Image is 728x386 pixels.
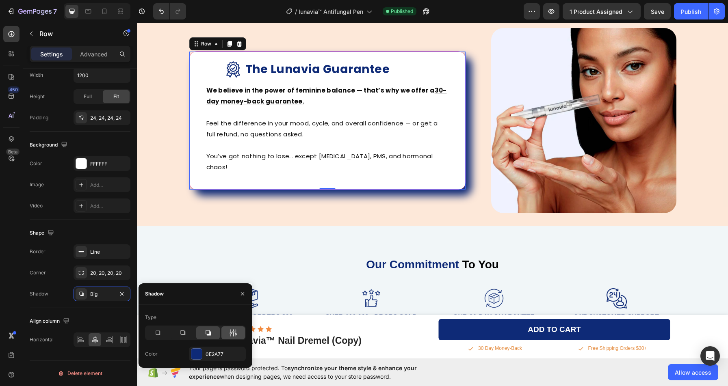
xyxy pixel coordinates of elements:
[341,323,385,329] p: 30 Day Money-Back
[145,290,164,298] div: Shadow
[96,311,225,325] h1: lunavia™ Nail Dremel (Copy)
[139,234,452,250] h2: To You
[90,160,128,168] div: FFFFFF
[30,290,48,298] div: Shadow
[299,7,363,16] span: lunavia™ Antifungal Pen
[229,235,322,248] span: Our Commitment
[39,29,108,39] p: Row
[189,364,417,380] span: synchronize your theme style & enhance your experience
[113,93,119,100] span: Fit
[224,265,245,286] img: gempages_581651384412144396-3b56a75a-4e1d-420d-8a83-f857edec2858.png
[30,181,44,188] div: Image
[189,364,448,381] span: Your page is password protected. To when designing pages, we need access to your store password.
[102,265,122,286] img: gempages_581651384412144396-e0d2f6f5-0c70-4d74-84b9-01b6905b3019.png
[30,367,130,380] button: Delete element
[3,3,61,19] button: 7
[30,93,45,100] div: Height
[8,86,19,93] div: 450
[30,269,46,276] div: Corner
[675,368,711,377] span: Allow access
[700,346,720,366] div: Open Intercom Messenger
[90,248,128,256] div: Line
[674,3,708,19] button: Publish
[53,6,57,16] p: 7
[30,228,56,239] div: Shape
[90,114,128,122] div: 24, 24, 24, 24
[303,291,411,299] p: OUR 30-DAY GUARANTEE
[30,316,71,327] div: Align column
[30,114,48,121] div: Padding
[30,202,43,209] div: Video
[681,7,701,16] div: Publish
[295,7,297,16] span: /
[6,149,19,155] div: Beta
[153,3,186,19] div: Undo/Redo
[30,71,43,79] div: Width
[347,265,367,286] img: gempages_581651384412144396-c17d2f04-e7b5-4286-ab7b-7150019cf89d.png
[391,8,413,15] span: Published
[470,265,490,286] img: gempages_581651384412144396-88e9d1a4-3391-406c-8f73-f5b603bf82ec.png
[30,140,69,151] div: Background
[90,291,114,298] div: Big
[180,291,288,299] p: OVER 100,000+ DROPS SOLD
[570,7,622,16] span: 1 product assigned
[668,364,718,380] button: Allow access
[58,369,102,378] div: Delete element
[90,270,128,277] div: 20, 20, 20, 20
[90,203,128,210] div: Add...
[30,248,45,255] div: Border
[90,181,128,189] div: Add...
[145,314,156,321] div: Type
[426,291,534,299] p: 24/7 CUSTOMER SUPPORT
[563,3,641,19] button: 1 product assigned
[84,93,92,100] span: Full
[302,296,533,318] button: Add to cart
[30,160,42,167] div: Color
[206,351,244,358] div: 0E2A77
[145,350,158,358] div: Color
[30,336,54,343] div: Horizontal
[40,50,63,58] p: Settings
[80,50,108,58] p: Advanced
[644,3,671,19] button: Save
[451,323,510,329] p: Free Shipping Orders $30+
[74,68,130,82] input: Auto
[58,291,166,299] p: FREE SHIPPING ORDERS $30+
[651,8,664,15] span: Save
[137,23,728,358] iframe: Design area
[391,302,444,312] div: Add to cart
